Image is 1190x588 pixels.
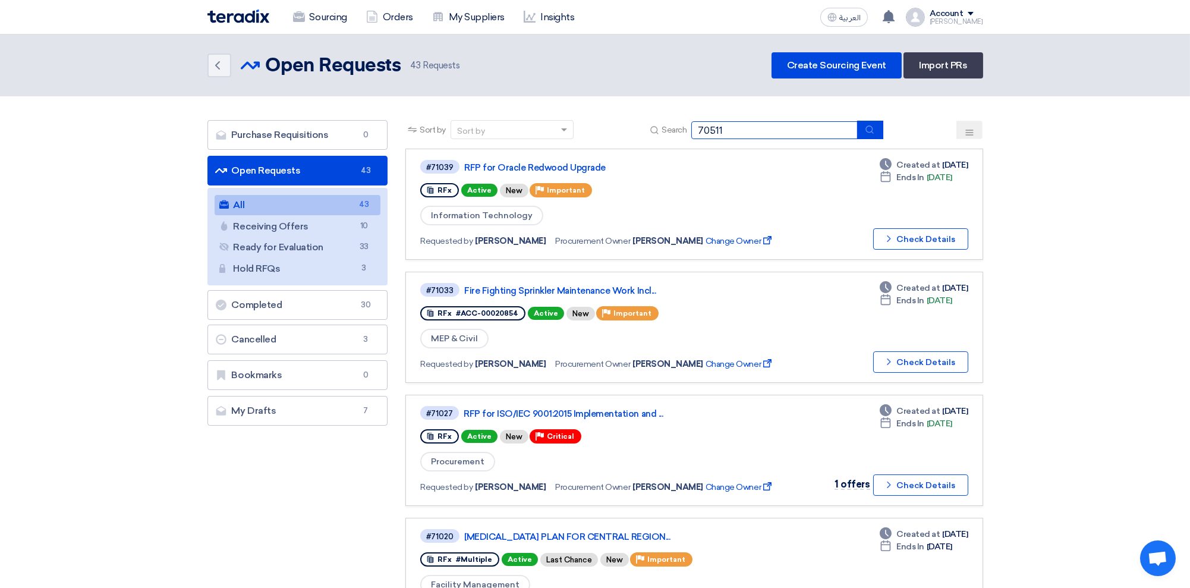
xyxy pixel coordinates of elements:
a: Cancelled3 [207,325,388,354]
span: RFx [437,309,452,317]
span: Created at [896,405,940,417]
button: Check Details [873,474,968,496]
h2: Open Requests [266,54,401,78]
div: [DATE] [880,417,952,430]
div: [DATE] [880,528,968,540]
a: Import PRs [903,52,983,78]
img: Teradix logo [207,10,269,23]
button: Check Details [873,228,968,250]
div: [DATE] [880,540,952,553]
div: Sort by [457,125,485,137]
span: 43 [358,165,373,177]
div: #71027 [426,410,453,417]
button: Check Details [873,351,968,373]
span: Requests [410,59,459,73]
a: Fire Fighting Sprinkler Maintenance Work Incl... [464,285,761,296]
a: Sourcing [284,4,357,30]
div: [DATE] [880,282,968,294]
span: [PERSON_NAME] [632,481,703,493]
span: Sort by [420,124,446,136]
a: Bookmarks0 [207,360,388,390]
a: All [215,195,381,215]
span: Critical [547,432,574,441]
span: Requested by [420,481,473,493]
a: RFP for Oracle Redwood Upgrade [464,162,761,173]
span: Active [502,553,538,566]
span: Change Owner [706,358,774,370]
span: Active [528,307,564,320]
span: 3 [358,334,373,345]
a: Orders [357,4,423,30]
span: Important [647,555,685,564]
span: Change Owner [706,481,774,493]
span: [PERSON_NAME] [632,358,703,370]
div: [DATE] [880,171,952,184]
span: 33 [357,241,371,253]
span: Created at [896,159,940,171]
a: My Drafts7 [207,396,388,426]
button: العربية [820,8,868,27]
span: MEP & Civil [420,329,489,348]
span: Active [461,184,498,197]
span: 10 [357,220,371,232]
span: Created at [896,528,940,540]
span: 30 [358,299,373,311]
span: Ends In [896,294,924,307]
span: 0 [358,369,373,381]
div: [DATE] [880,294,952,307]
span: 1 offers [835,479,870,490]
span: [PERSON_NAME] [476,358,546,370]
div: [DATE] [880,159,968,171]
a: Hold RFQs [215,259,381,279]
span: 43 [357,199,371,211]
span: Active [461,430,498,443]
span: Important [547,186,585,194]
span: 0 [358,129,373,141]
span: Requested by [420,358,473,370]
span: 3 [357,262,371,275]
div: [DATE] [880,405,968,417]
span: Important [613,309,651,317]
a: Purchase Requisitions0 [207,120,388,150]
span: #Multiple [456,555,492,564]
a: My Suppliers [423,4,514,30]
span: Procurement [420,452,495,471]
span: 43 [410,60,420,71]
span: Ends In [896,540,924,553]
span: Search [662,124,687,136]
span: #ACC-00020854 [456,309,518,317]
span: RFx [437,432,452,441]
span: Procurement Owner [555,481,630,493]
span: Procurement Owner [555,235,630,247]
div: #71039 [426,163,454,171]
span: [PERSON_NAME] [632,235,703,247]
div: #71033 [426,287,454,294]
span: العربية [839,14,861,22]
a: Open chat [1140,540,1176,576]
div: [PERSON_NAME] [930,18,983,25]
a: [MEDICAL_DATA] PLAN FOR CENTRAL REGION... [464,532,761,542]
span: Procurement Owner [555,358,630,370]
div: New [500,430,528,444]
a: Open Requests43 [207,156,388,185]
a: Receiving Offers [215,216,381,237]
div: Last Chance [540,553,598,567]
span: Ends In [896,171,924,184]
a: Ready for Evaluation [215,237,381,257]
span: Created at [896,282,940,294]
a: Insights [514,4,584,30]
a: Completed30 [207,290,388,320]
span: Change Owner [706,235,774,247]
img: profile_test.png [906,8,925,27]
span: [PERSON_NAME] [476,481,546,493]
input: Search by title or reference number [691,121,858,139]
div: New [600,553,629,567]
span: 7 [358,405,373,417]
span: Information Technology [420,206,543,225]
div: #71020 [426,533,454,540]
span: RFx [437,186,452,194]
a: RFP for ISO/IEC 9001:2015 Implementation and ... [464,408,761,419]
a: Create Sourcing Event [772,52,902,78]
span: Requested by [420,235,473,247]
span: Ends In [896,417,924,430]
